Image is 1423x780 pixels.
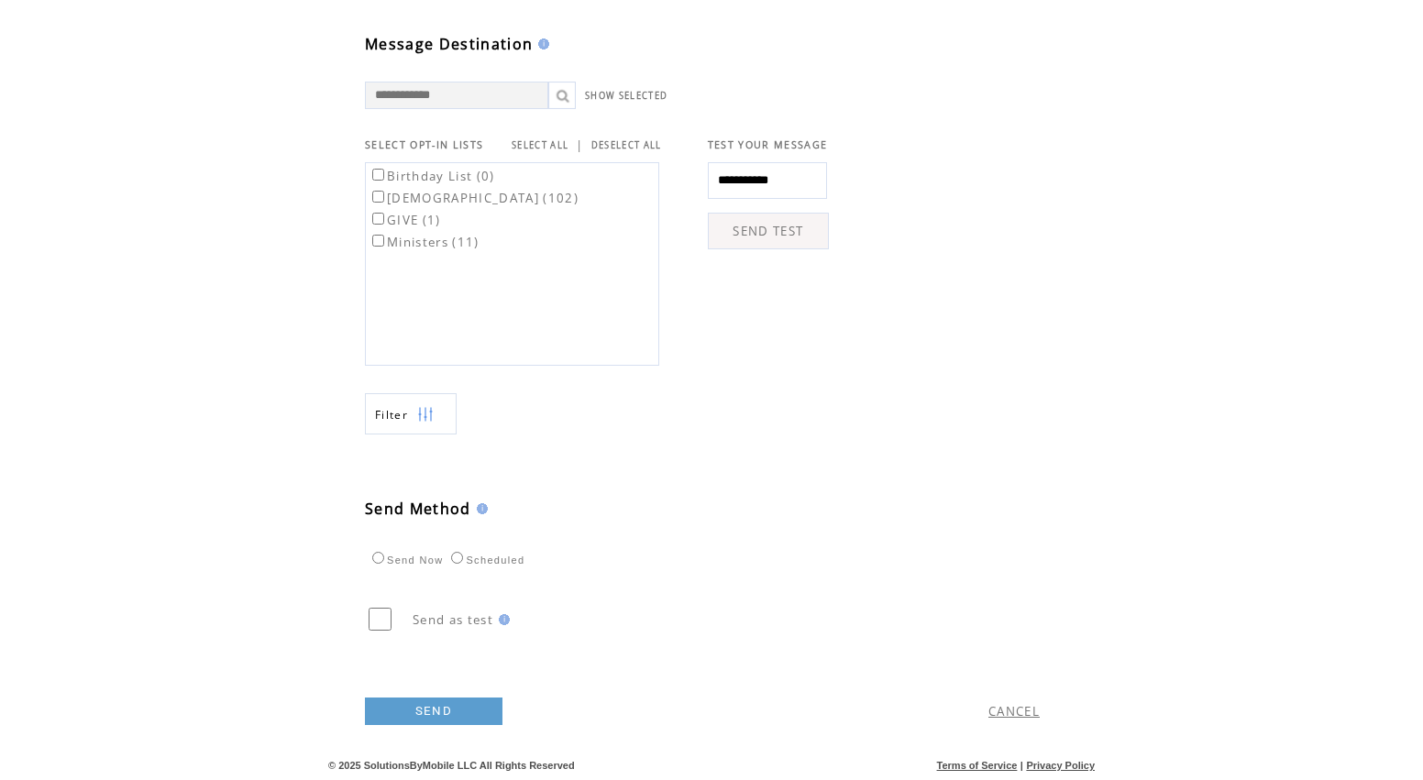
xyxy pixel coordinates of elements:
[591,139,662,151] a: DESELECT ALL
[372,213,384,225] input: GIVE (1)
[369,190,579,206] label: [DEMOGRAPHIC_DATA] (102)
[372,169,384,181] input: Birthday List (0)
[368,555,443,566] label: Send Now
[365,698,502,725] a: SEND
[1020,760,1023,771] span: |
[471,503,488,514] img: help.gif
[512,139,568,151] a: SELECT ALL
[988,703,1040,720] a: CANCEL
[369,168,495,184] label: Birthday List (0)
[708,138,828,151] span: TEST YOUR MESSAGE
[365,138,483,151] span: SELECT OPT-IN LISTS
[576,137,583,153] span: |
[1026,760,1095,771] a: Privacy Policy
[365,393,457,434] a: Filter
[708,213,829,249] a: SEND TEST
[417,394,434,435] img: filters.png
[493,614,510,625] img: help.gif
[372,235,384,247] input: Ministers (11)
[375,407,408,423] span: Show filters
[937,760,1018,771] a: Terms of Service
[585,90,667,102] a: SHOW SELECTED
[369,234,480,250] label: Ministers (11)
[328,760,575,771] span: © 2025 SolutionsByMobile LLC All Rights Reserved
[372,191,384,203] input: [DEMOGRAPHIC_DATA] (102)
[369,212,441,228] label: GIVE (1)
[365,499,471,519] span: Send Method
[372,552,384,564] input: Send Now
[365,34,533,54] span: Message Destination
[447,555,524,566] label: Scheduled
[451,552,463,564] input: Scheduled
[533,38,549,49] img: help.gif
[413,611,493,628] span: Send as test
